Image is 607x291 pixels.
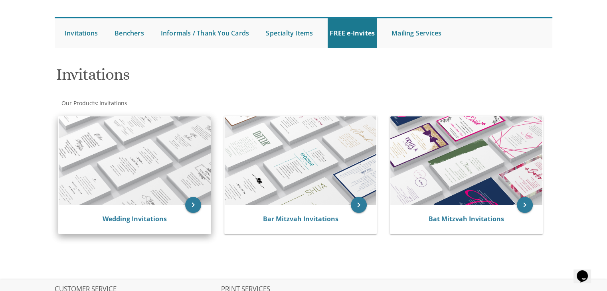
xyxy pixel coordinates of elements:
a: Wedding Invitations [103,214,167,223]
a: Informals / Thank You Cards [159,18,251,48]
a: FREE e-Invites [328,18,377,48]
iframe: chat widget [573,259,599,283]
img: Bat Mitzvah Invitations [390,116,542,205]
a: keyboard_arrow_right [351,197,367,213]
a: Our Products [61,99,97,107]
a: keyboard_arrow_right [185,197,201,213]
img: Wedding Invitations [59,116,211,205]
a: Mailing Services [390,18,443,48]
a: keyboard_arrow_right [517,197,533,213]
a: Invitations [99,99,127,107]
a: Specialty Items [264,18,315,48]
a: Bar Mitzvah Invitations [263,214,338,223]
a: Benchers [113,18,146,48]
img: Bar Mitzvah Invitations [225,116,377,205]
a: Invitations [63,18,100,48]
h1: Invitations [56,66,382,89]
div: : [55,99,304,107]
a: Bat Mitzvah Invitations [429,214,504,223]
